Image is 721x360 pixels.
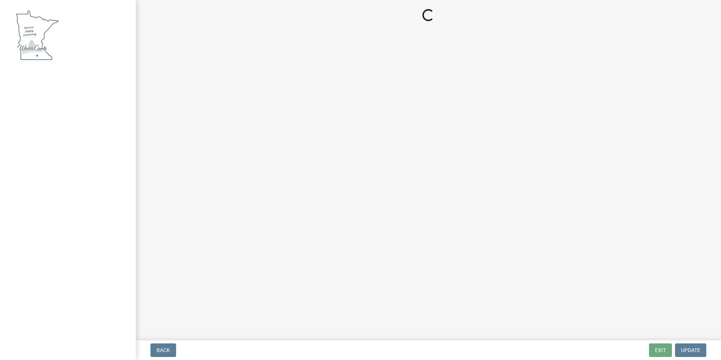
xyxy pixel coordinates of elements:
span: Update [681,347,700,353]
button: Back [150,343,176,357]
button: Update [675,343,706,357]
img: Waseca County, Minnesota [15,8,60,62]
span: Back [156,347,170,353]
button: Exit [649,343,672,357]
